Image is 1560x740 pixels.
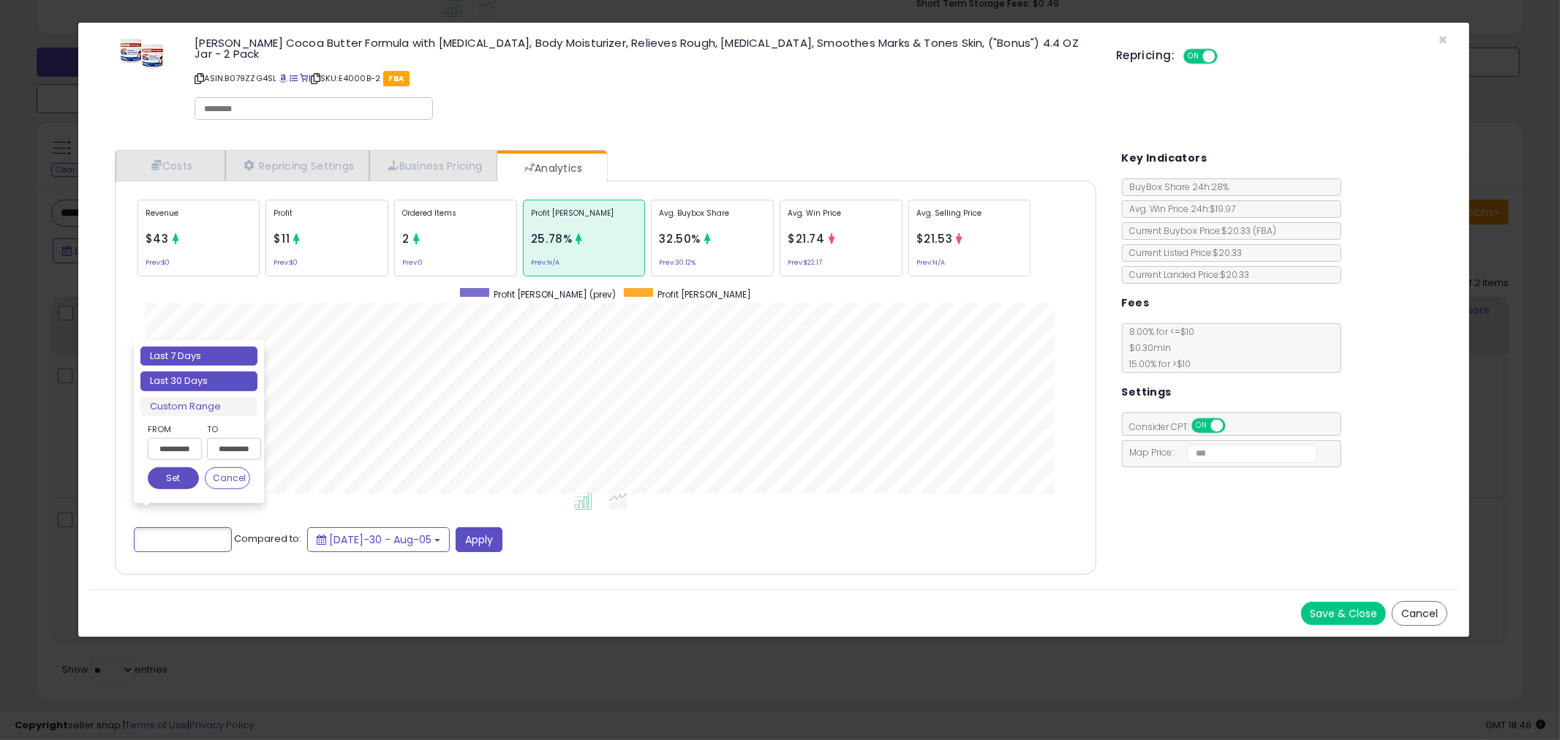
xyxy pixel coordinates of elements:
[383,71,410,86] span: FBA
[1123,268,1250,281] span: Current Landed Price: $20.33
[1123,203,1236,215] span: Avg. Win Price 24h: $19.97
[234,532,301,545] span: Compared to:
[207,422,250,437] label: To
[329,532,432,547] span: [DATE]-30 - Aug-05
[402,208,509,230] p: Ordered Items
[402,231,410,246] span: 2
[1438,29,1447,50] span: ×
[497,154,606,183] a: Analytics
[369,151,497,181] a: Business Pricing
[658,288,752,301] span: Profit [PERSON_NAME]
[916,260,945,265] small: Prev: N/A
[1123,420,1245,433] span: Consider CPT:
[1193,420,1211,432] span: ON
[788,208,894,230] p: Avg. Win Price
[1116,50,1175,61] h5: Repricing:
[916,231,953,246] span: $21.53
[300,72,308,84] a: Your listing only
[402,260,423,265] small: Prev: 0
[1123,325,1195,370] span: 8.00 % for <= $10
[1122,294,1150,312] h5: Fees
[1123,181,1229,193] span: BuyBox Share 24h: 28%
[156,532,214,547] span: Last 7 Days
[1123,358,1191,370] span: 15.00 % for > $10
[659,231,701,246] span: 32.50%
[146,260,170,265] small: Prev: $0
[1123,224,1277,237] span: Current Buybox Price:
[120,37,164,70] img: 414ruYez7ML._SL60_.jpg
[1254,224,1277,237] span: ( FBA )
[279,72,287,84] a: BuyBox page
[146,208,252,230] p: Revenue
[1222,224,1277,237] span: $20.33
[116,151,225,181] a: Costs
[1123,446,1318,458] span: Map Price:
[1301,602,1386,625] button: Save & Close
[148,467,199,489] button: Set
[1392,601,1447,626] button: Cancel
[205,467,250,489] button: Cancel
[494,288,617,301] span: Profit [PERSON_NAME] (prev)
[788,260,822,265] small: Prev: $22.17
[659,260,696,265] small: Prev: 30.12%
[195,37,1094,59] h3: [PERSON_NAME] Cocoa Butter Formula with [MEDICAL_DATA], Body Moisturizer, Relieves Rough, [MEDICA...
[1122,149,1207,167] h5: Key Indicators
[1216,50,1239,63] span: OFF
[1123,246,1243,259] span: Current Listed Price: $20.33
[195,67,1094,90] p: ASIN: B079ZZG4SL | SKU: E4000B-2
[1122,383,1172,401] h5: Settings
[274,208,380,230] p: Profit
[456,527,502,552] button: Apply
[1185,50,1203,63] span: ON
[659,208,766,230] p: Avg. Buybox Share
[140,347,257,366] li: Last 7 Days
[531,231,573,246] span: 25.78%
[290,72,298,84] a: All offer listings
[788,231,825,246] span: $21.74
[531,260,559,265] small: Prev: N/A
[140,371,257,391] li: Last 30 Days
[225,151,370,181] a: Repricing Settings
[1123,341,1172,354] span: $0.30 min
[1223,420,1246,432] span: OFF
[140,397,257,417] li: Custom Range
[916,208,1023,230] p: Avg. Selling Price
[146,231,169,246] span: $43
[274,260,298,265] small: Prev: $0
[274,231,290,246] span: $11
[148,422,199,437] label: From
[531,208,638,230] p: Profit [PERSON_NAME]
